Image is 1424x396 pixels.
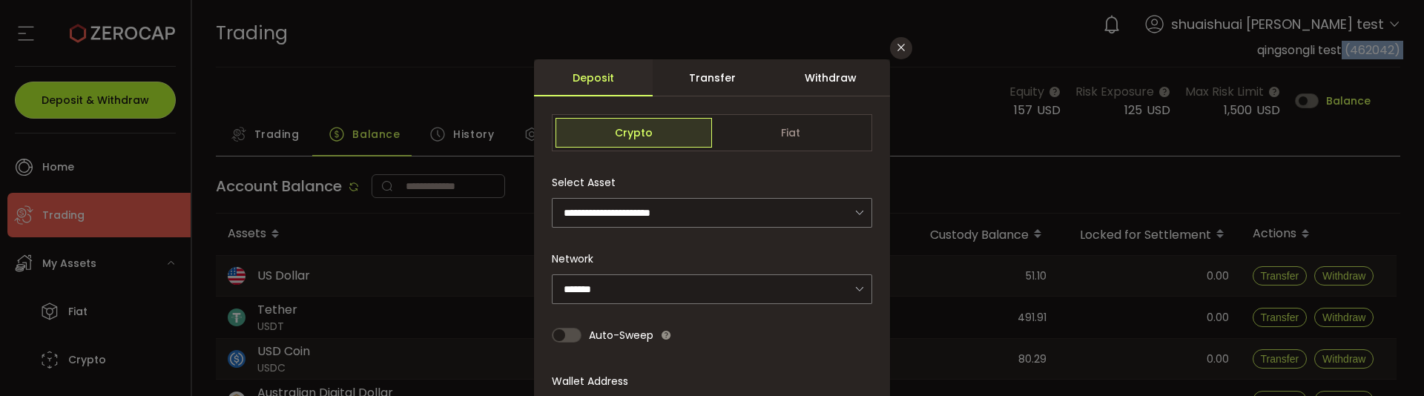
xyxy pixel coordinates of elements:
label: Select Asset [552,175,624,190]
button: Close [890,37,912,59]
div: Withdraw [771,59,890,96]
iframe: Chat Widget [1247,236,1424,396]
div: Transfer [653,59,771,96]
span: Fiat [712,118,868,148]
span: Auto-Sweep [589,320,653,350]
label: Network [552,251,602,266]
label: Wallet Address [552,374,637,389]
div: 聊天小组件 [1247,236,1424,396]
span: Crypto [556,118,712,148]
div: Deposit [534,59,653,96]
